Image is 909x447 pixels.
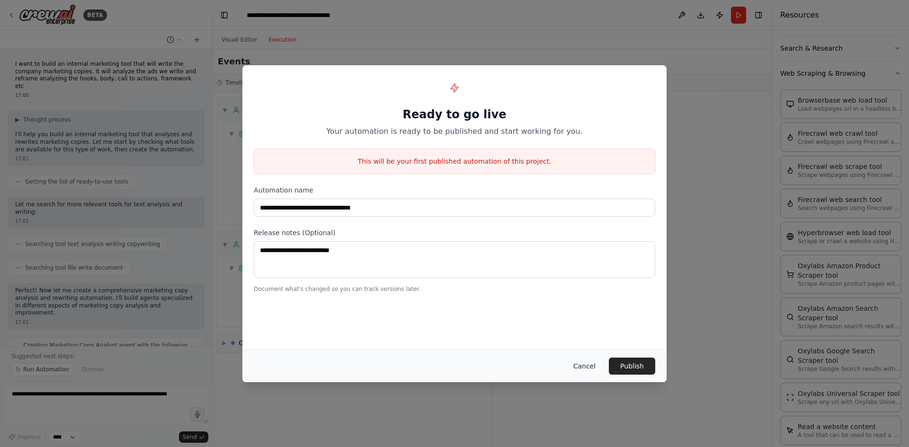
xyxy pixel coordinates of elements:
button: Publish [609,358,655,375]
h1: Ready to go live [254,107,655,122]
button: Cancel [566,358,603,375]
label: Release notes (Optional) [254,228,655,237]
p: Your automation is ready to be published and start working for you. [254,126,655,137]
p: This will be your first published automation of this project. [254,157,655,166]
label: Automation name [254,185,655,195]
p: Document what's changed so you can track versions later. [254,285,655,293]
